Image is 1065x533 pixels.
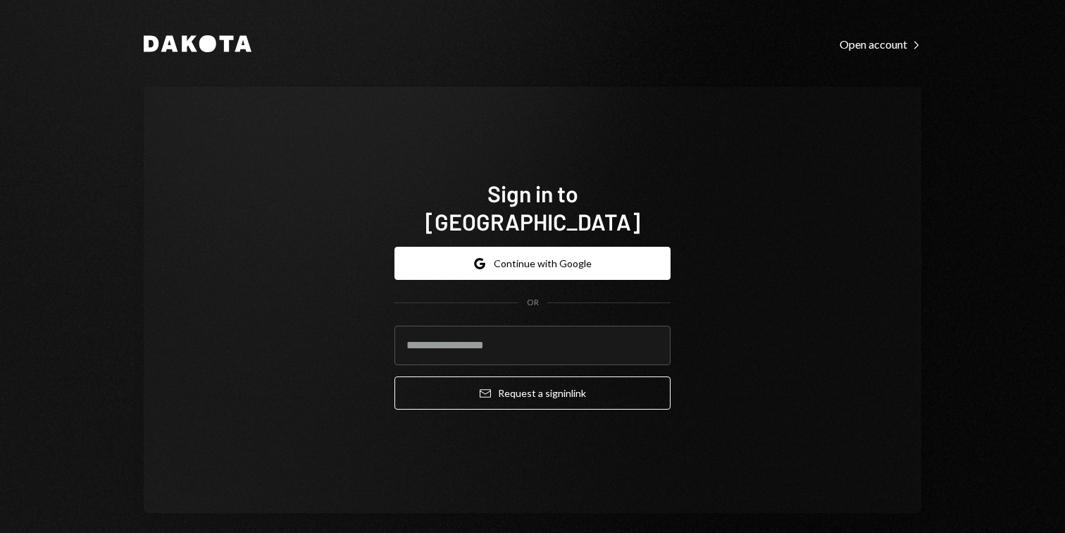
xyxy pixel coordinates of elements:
a: Open account [840,36,921,51]
div: Open account [840,37,921,51]
h1: Sign in to [GEOGRAPHIC_DATA] [394,179,671,235]
button: Continue with Google [394,247,671,280]
button: Request a signinlink [394,376,671,410]
div: OR [527,297,539,309]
